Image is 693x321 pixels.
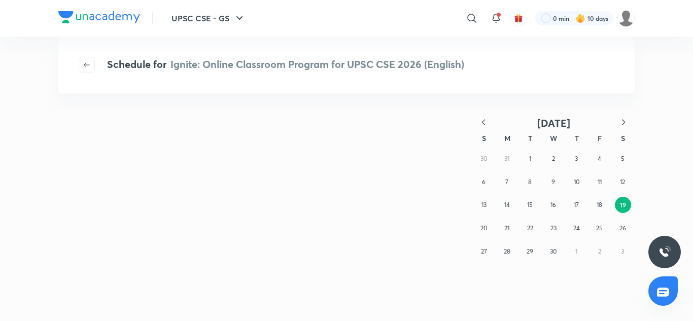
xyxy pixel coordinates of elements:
button: April 20, 2025 [476,220,492,236]
button: April 6, 2025 [476,174,492,190]
img: streak [575,13,585,23]
button: UPSC CSE - GS [165,8,252,28]
abbr: Sunday [482,133,486,143]
abbr: April 8, 2025 [528,178,532,186]
button: April 2, 2025 [545,151,562,167]
abbr: April 7, 2025 [505,178,508,186]
button: April 15, 2025 [522,197,538,213]
button: April 10, 2025 [568,174,584,190]
h4: Schedule for [107,57,464,73]
button: April 3, 2025 [568,151,584,167]
button: April 19, 2025 [615,197,631,213]
abbr: April 29, 2025 [527,247,533,255]
abbr: Friday [598,133,602,143]
img: avatar [514,14,523,23]
abbr: April 20, 2025 [480,224,487,232]
abbr: April 11, 2025 [598,178,602,186]
img: ttu [659,246,671,258]
button: April 21, 2025 [499,220,515,236]
abbr: April 25, 2025 [596,224,603,232]
abbr: Saturday [621,133,625,143]
button: April 27, 2025 [476,243,492,260]
button: April 1, 2025 [522,151,538,167]
button: avatar [510,10,527,26]
abbr: April 16, 2025 [550,201,556,208]
abbr: April 22, 2025 [527,224,533,232]
abbr: April 10, 2025 [574,178,579,186]
abbr: April 24, 2025 [573,224,580,232]
abbr: April 18, 2025 [597,201,602,208]
button: April 5, 2025 [614,151,631,167]
button: April 28, 2025 [499,243,515,260]
button: April 11, 2025 [592,174,608,190]
button: April 12, 2025 [614,174,631,190]
abbr: April 15, 2025 [527,201,533,208]
button: April 8, 2025 [522,174,538,190]
button: April 23, 2025 [545,220,562,236]
button: April 14, 2025 [499,197,515,213]
button: April 7, 2025 [499,174,515,190]
button: April 29, 2025 [522,243,538,260]
abbr: April 12, 2025 [620,178,625,186]
button: April 25, 2025 [592,220,608,236]
abbr: April 4, 2025 [598,155,601,162]
abbr: April 14, 2025 [504,201,510,208]
abbr: April 27, 2025 [481,247,487,255]
img: Meenaza Sadiq [617,10,635,27]
button: April 22, 2025 [522,220,538,236]
abbr: April 2, 2025 [552,155,555,162]
abbr: April 13, 2025 [481,201,487,208]
abbr: April 23, 2025 [550,224,557,232]
button: April 4, 2025 [592,151,608,167]
button: April 30, 2025 [545,243,562,260]
abbr: April 30, 2025 [550,247,557,255]
abbr: April 19, 2025 [620,201,626,209]
button: April 18, 2025 [592,197,608,213]
abbr: Monday [504,133,510,143]
abbr: Thursday [575,133,579,143]
abbr: April 1, 2025 [529,155,531,162]
abbr: April 21, 2025 [504,224,509,232]
abbr: April 6, 2025 [482,178,486,186]
abbr: Tuesday [528,133,532,143]
span: Ignite: Online Classroom Program for UPSC CSE 2026 (English) [170,57,464,71]
abbr: April 5, 2025 [621,155,625,162]
button: April 17, 2025 [568,197,584,213]
abbr: April 17, 2025 [574,201,579,208]
button: April 9, 2025 [545,174,562,190]
abbr: April 3, 2025 [575,155,578,162]
button: April 24, 2025 [568,220,584,236]
a: Company Logo [58,11,140,26]
abbr: April 26, 2025 [619,224,626,232]
button: April 16, 2025 [545,197,562,213]
button: April 13, 2025 [476,197,492,213]
span: [DATE] [537,116,570,130]
button: April 26, 2025 [614,220,631,236]
button: [DATE] [495,117,612,129]
img: Company Logo [58,11,140,23]
abbr: Wednesday [550,133,557,143]
abbr: April 9, 2025 [551,178,555,186]
abbr: April 28, 2025 [504,247,510,255]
